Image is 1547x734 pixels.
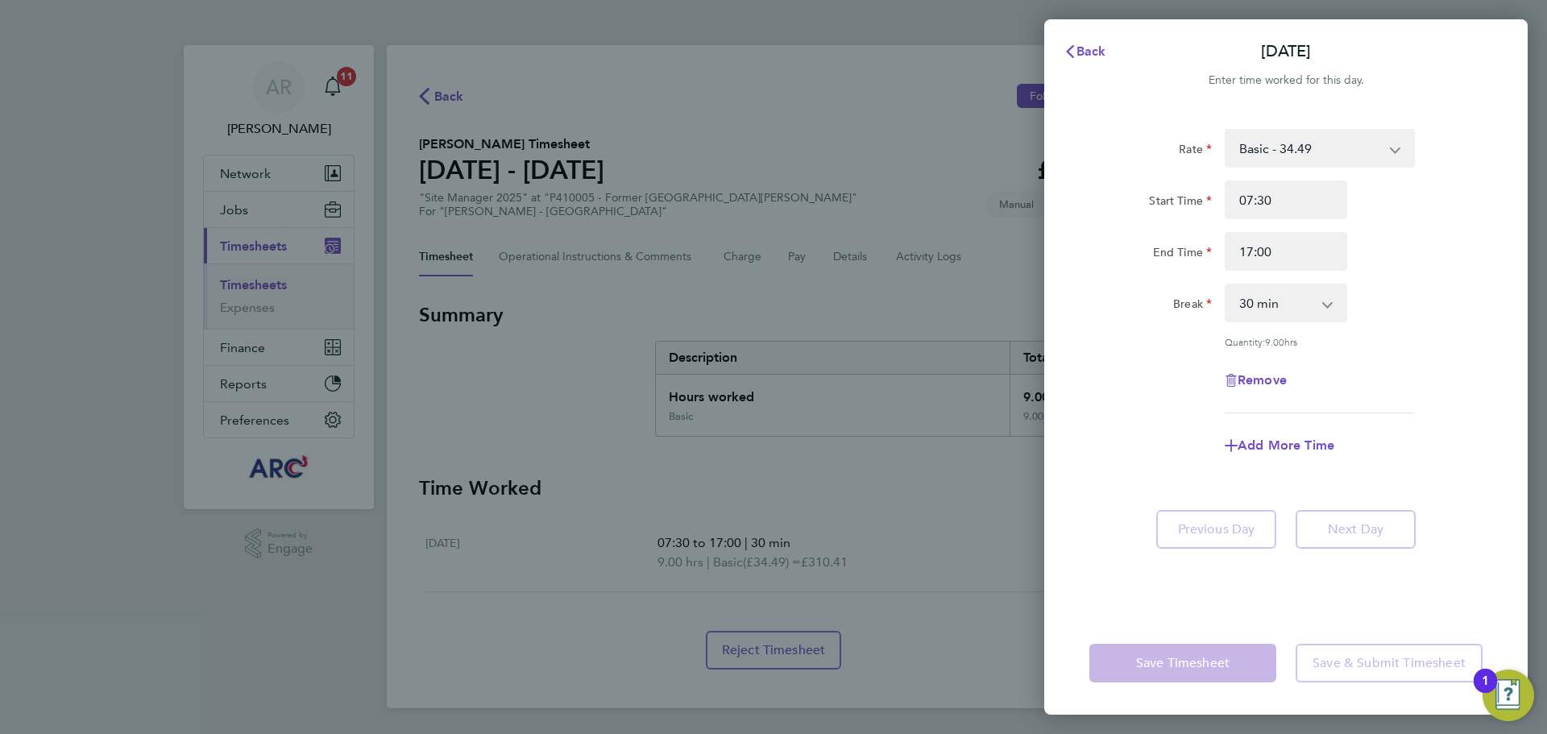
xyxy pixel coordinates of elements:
input: E.g. 18:00 [1225,232,1347,271]
button: Back [1047,35,1122,68]
span: Remove [1238,372,1287,388]
span: 9.00 [1265,335,1284,348]
div: Enter time worked for this day. [1044,71,1528,90]
p: [DATE] [1261,40,1311,63]
label: Break [1173,297,1212,316]
input: E.g. 08:00 [1225,180,1347,219]
label: Rate [1179,142,1212,161]
label: Start Time [1149,193,1212,213]
button: Add More Time [1225,439,1334,452]
label: End Time [1153,245,1212,264]
span: Add More Time [1238,437,1334,453]
button: Remove [1225,374,1287,387]
div: 1 [1482,681,1489,702]
button: Open Resource Center, 1 new notification [1483,670,1534,721]
span: Back [1076,44,1106,59]
div: Quantity: hrs [1225,335,1415,348]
